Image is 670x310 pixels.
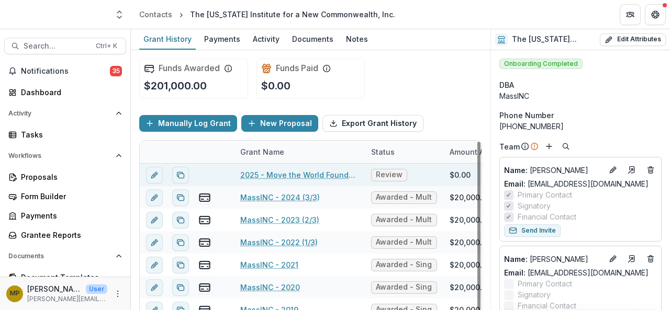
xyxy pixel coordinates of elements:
[499,141,520,152] p: Team
[276,63,318,73] h2: Funds Paid
[288,31,338,47] div: Documents
[21,171,118,182] div: Proposals
[518,211,576,222] span: Financial Contact
[4,105,126,122] button: Open Activity
[543,140,555,153] button: Add
[21,191,118,202] div: Form Builder
[200,29,244,50] a: Payments
[365,141,443,163] div: Status
[499,59,583,69] span: Onboarding Completed
[146,257,163,273] button: edit
[172,189,189,206] button: Duplicate proposal
[518,278,572,289] span: Primary Contact
[234,141,365,163] div: Grant Name
[518,200,551,211] span: Signatory
[504,255,528,263] span: Name :
[4,269,126,286] a: Document Templates
[21,229,118,240] div: Grantee Reports
[4,4,108,25] img: Move the World Foundation logo
[146,279,163,296] button: edit
[146,167,163,183] button: edit
[607,164,619,176] button: Edit
[111,288,124,300] button: More
[249,29,284,50] a: Activity
[8,152,111,159] span: Workflows
[499,110,554,121] span: Phone Number
[159,63,220,73] h2: Funds Awarded
[499,79,514,90] span: DBA
[110,66,122,76] span: 35
[376,193,432,202] span: Awarded - Multi Year
[607,252,619,265] button: Edit
[146,189,163,206] button: edit
[27,294,107,304] p: [PERSON_NAME][EMAIL_ADDRESS][DOMAIN_NAME]
[135,7,399,22] nav: breadcrumb
[342,31,372,47] div: Notes
[198,236,211,249] button: view-payments
[240,237,318,248] a: MassINC - 2022 (1/3)
[504,165,602,176] a: Name: [PERSON_NAME]
[4,126,126,143] a: Tasks
[288,29,338,50] a: Documents
[376,170,403,179] span: Review
[139,115,237,132] button: Manually Log Grant
[644,164,657,176] button: Deletes
[504,254,602,265] p: [PERSON_NAME]
[241,115,318,132] button: New Proposal
[504,268,526,277] span: Email:
[620,4,641,25] button: Partners
[4,188,126,205] a: Form Builder
[443,141,522,163] div: Amount Awarded
[450,237,492,248] div: $20,000.00
[645,4,666,25] button: Get Help
[172,234,189,251] button: Duplicate proposal
[365,146,401,157] div: Status
[172,279,189,296] button: Duplicate proposal
[504,178,649,189] a: Email: [EMAIL_ADDRESS][DOMAIN_NAME]
[27,283,82,294] p: [PERSON_NAME]
[644,252,657,265] button: Deletes
[112,4,127,25] button: Open entity switcher
[450,214,492,225] div: $20,000.00
[21,210,118,221] div: Payments
[499,90,662,101] div: MassINC
[4,248,126,265] button: Open Documents
[200,31,244,47] div: Payments
[172,212,189,228] button: Duplicate proposal
[450,169,471,180] div: $0.00
[198,214,211,226] button: view-payments
[504,254,602,265] a: Name: [PERSON_NAME]
[198,281,211,294] button: view-payments
[139,31,196,47] div: Grant History
[4,84,126,101] a: Dashboard
[4,63,126,79] button: Notifications35
[139,9,172,20] div: Contacts
[376,238,432,247] span: Awarded - Multi Year
[4,207,126,224] a: Payments
[600,33,666,46] button: Edit Attributes
[10,290,20,297] div: Melissa Pappas
[4,226,126,244] a: Grantee Reports
[450,282,492,293] div: $20,000.00
[623,250,640,267] a: Go to contact
[144,78,207,94] p: $201,000.00
[4,38,126,54] button: Search...
[504,166,528,175] span: Name :
[234,146,291,157] div: Grant Name
[504,224,561,237] button: Send Invite
[450,259,492,270] div: $20,000.00
[376,215,432,224] span: Awarded - Multi Year
[8,110,111,117] span: Activity
[342,29,372,50] a: Notes
[198,191,211,204] button: view-payments
[172,167,189,183] button: Duplicate proposal
[21,67,110,76] span: Notifications
[24,42,90,51] span: Search...
[198,259,211,271] button: view-payments
[504,179,526,188] span: Email:
[499,121,662,132] div: [PHONE_NUMBER]
[518,189,572,200] span: Primary Contact
[21,87,118,98] div: Dashboard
